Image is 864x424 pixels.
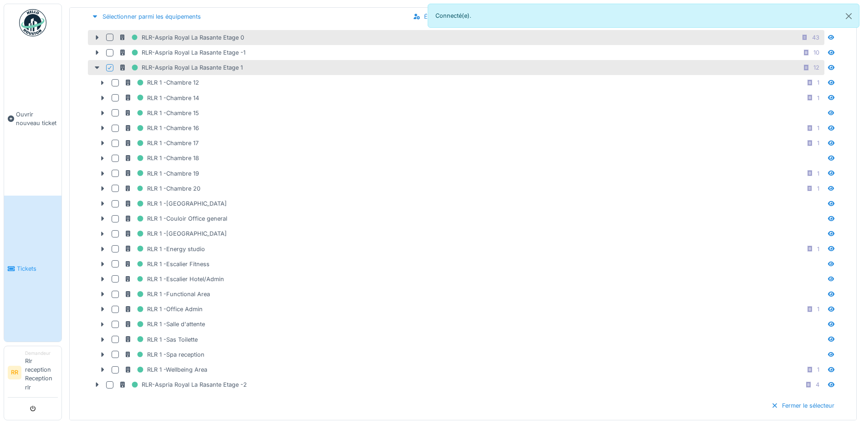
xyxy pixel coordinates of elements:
[816,380,819,389] div: 4
[124,122,199,134] div: RLR 1 -Chambre 16
[812,33,819,42] div: 43
[124,213,227,224] div: RLR 1 -Couloir Office general
[8,366,21,379] li: RR
[124,288,210,300] div: RLR 1 -Functional Area
[124,92,199,104] div: RLR 1 -Chambre 14
[88,10,204,23] div: Sélectionner parmi les équipements
[817,169,819,178] div: 1
[4,196,61,341] a: Tickets
[124,303,203,315] div: RLR 1 -Office Admin
[124,137,199,149] div: RLR 1 -Chambre 17
[124,228,227,239] div: RLR 1 -[GEOGRAPHIC_DATA]
[124,152,199,164] div: RLR 1 -Chambre 18
[124,107,199,119] div: RLR 1 -Chambre 15
[124,334,198,345] div: RLR 1 -Sas Toilette
[813,48,819,57] div: 10
[817,124,819,132] div: 1
[817,184,819,193] div: 1
[817,78,819,87] div: 1
[409,10,521,23] div: Équipements actuellement utilisés
[813,63,819,72] div: 12
[119,32,244,43] div: RLR-Aspria Royal La Rasante Etage 0
[124,198,227,209] div: RLR 1 -[GEOGRAPHIC_DATA]
[119,47,245,58] div: RLR-Aspria Royal La Rasante Etage -1
[25,350,58,395] li: Rlr reception Reception rlr
[124,258,210,270] div: RLR 1 -Escalier Fitness
[124,318,205,330] div: RLR 1 -Salle d'attente
[19,9,46,36] img: Badge_color-CXgf-gQk.svg
[124,168,199,179] div: RLR 1 -Chambre 19
[16,110,58,127] span: Ouvrir nouveau ticket
[838,4,859,28] button: Close
[428,4,860,28] div: Connecté(e).
[25,350,58,357] div: Demandeur
[124,183,200,194] div: RLR 1 -Chambre 20
[8,350,58,398] a: RR DemandeurRlr reception Reception rlr
[124,349,204,360] div: RLR 1 -Spa reception
[119,62,243,73] div: RLR-Aspria Royal La Rasante Etage 1
[124,77,199,88] div: RLR 1 -Chambre 12
[124,273,224,285] div: RLR 1 -Escalier Hotel/Admin
[4,41,61,196] a: Ouvrir nouveau ticket
[767,399,838,412] div: Fermer le sélecteur
[124,364,207,375] div: RLR 1 -Wellbeing Area
[124,243,205,255] div: RLR 1 -Energy studio
[817,245,819,253] div: 1
[817,305,819,313] div: 1
[817,365,819,374] div: 1
[119,379,247,390] div: RLR-Aspria Royal La Rasante Etage -2
[817,139,819,147] div: 1
[17,264,58,273] span: Tickets
[817,94,819,102] div: 1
